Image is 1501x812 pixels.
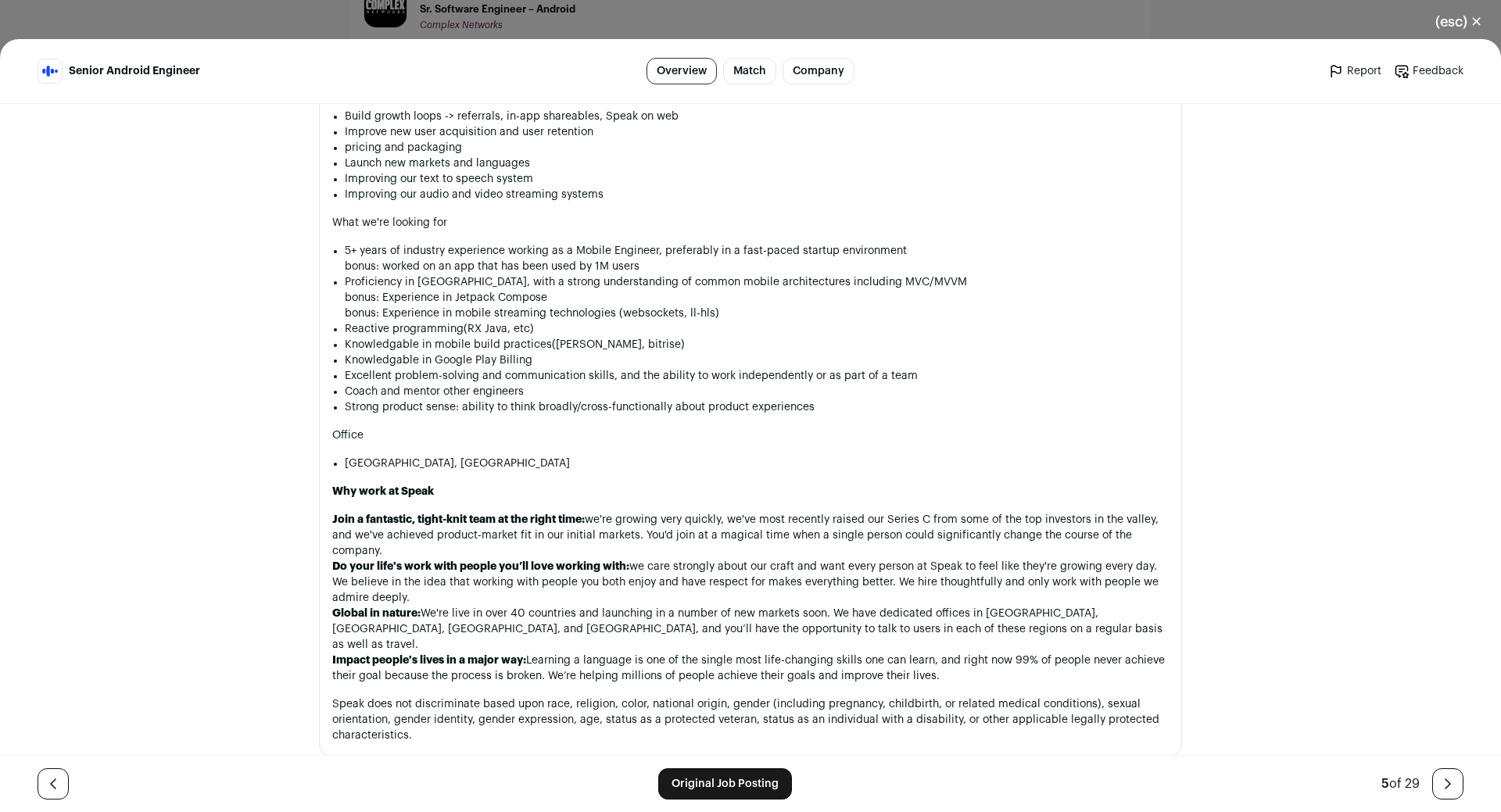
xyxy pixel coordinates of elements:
li: Knowledgable in mobile build practices([PERSON_NAME], bitrise) [345,337,1169,352]
li: Knowledgable in Google Play Billing [345,352,1169,368]
li: Build growth loops -> referrals, in-app shareables, Speak on web [345,109,1169,124]
div: of 29 [1381,774,1420,793]
a: Original Job Posting [658,768,792,799]
a: Match [723,58,776,84]
li: bonus: worked on an app that has been used by 1M users [345,259,1169,274]
li: [GEOGRAPHIC_DATA], [GEOGRAPHIC_DATA] [345,456,1169,471]
li: Excellent problem-solving and communication skills, and the ability to work independently or as p... [345,368,1169,384]
button: Close modal [1417,5,1501,39]
li: we're growing very quickly, we've most recently raised our Series C from some of the top investor... [332,512,1169,559]
li: Learning a language is one of the single most life-changing skills one can learn, and right now 9... [332,653,1169,684]
a: Company [783,58,854,84]
h1: What we're looking for [332,215,1169,231]
strong: Join a fantastic, tight-knit team at the right time: [332,514,585,525]
a: Feedback [1394,63,1463,79]
strong: Do your life's work with people you’ll love working with: [332,561,629,572]
li: bonus: Experience in mobile streaming technologies (websockets, ll-hls) [345,306,1169,321]
li: we care strongly about our craft and want every person at Speak to feel like they're growing ever... [332,559,1169,606]
p: Speak does not discriminate based upon race, religion, color, national origin, gender (including ... [332,696,1169,743]
strong: Global in nature: [332,608,421,619]
li: Improve new user acquisition and user retention [345,124,1169,140]
span: Senior Android Engineer [69,63,200,79]
li: We're live in over 40 countries and launching in a number of new markets soon. We have dedicated ... [332,606,1169,653]
strong: Why work at Speak [332,486,434,497]
li: bonus: Experience in Jetpack Compose [345,290,1169,306]
a: Report [1328,63,1381,79]
li: Launch new markets and languages [345,156,1169,171]
li: Coach and mentor other engineers [345,384,1169,399]
img: 242a75ca13b184d7908051556dd7bcc7e5c61c9a0f8b053cd665d2a9578634e1.jpg [38,59,62,83]
p: Proficiency in [GEOGRAPHIC_DATA], with a strong understanding of common mobile architectures incl... [345,274,1169,290]
h1: Office [332,427,1169,443]
li: Improving our audio and video streaming systems [345,187,1169,202]
span: 5 [1381,778,1389,790]
strong: Impact people's lives in a major way: [332,655,526,666]
a: Overview [647,58,717,84]
li: pricing and packaging [345,140,1169,156]
li: Reactive programming(RX Java, etc) [345,321,1169,337]
p: 5+ years of industry experience working as a Mobile Engineer, preferably in a fast-paced startup ... [345,243,1169,259]
li: Strong product sense: ability to think broadly/cross-functionally about product experiences [345,399,1169,415]
li: Improving our text to speech system [345,171,1169,187]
